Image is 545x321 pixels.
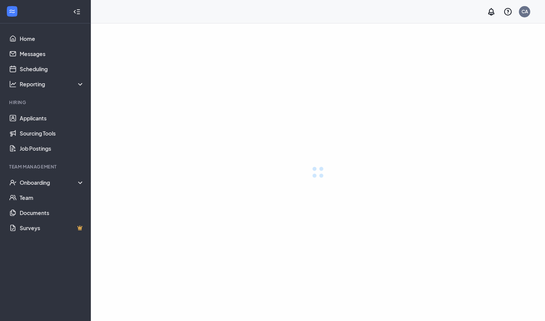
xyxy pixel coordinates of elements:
svg: Notifications [487,7,496,16]
a: Job Postings [20,141,84,156]
svg: Collapse [73,8,81,16]
a: Documents [20,205,84,220]
svg: WorkstreamLogo [8,8,16,15]
a: Messages [20,46,84,61]
a: Team [20,190,84,205]
div: Hiring [9,99,83,106]
a: Applicants [20,111,84,126]
svg: Analysis [9,80,17,88]
div: Reporting [20,80,85,88]
svg: QuestionInfo [503,7,512,16]
div: CA [522,8,528,15]
a: Scheduling [20,61,84,76]
div: Team Management [9,164,83,170]
a: Home [20,31,84,46]
a: SurveysCrown [20,220,84,235]
div: Onboarding [20,179,85,186]
svg: UserCheck [9,179,17,186]
a: Sourcing Tools [20,126,84,141]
